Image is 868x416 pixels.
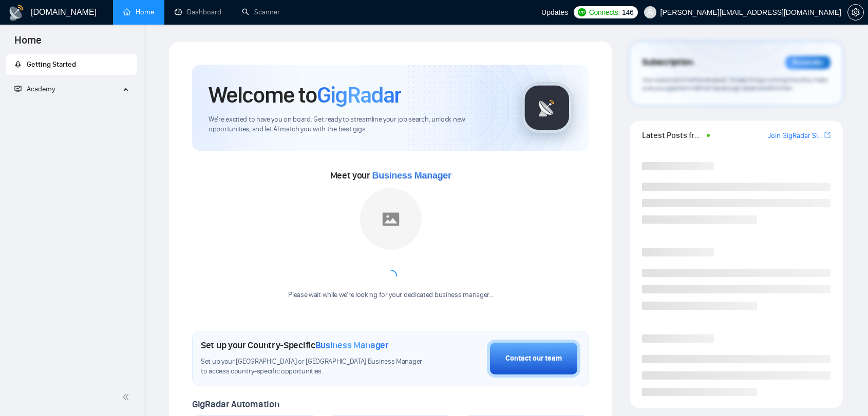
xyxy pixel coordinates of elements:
span: 146 [622,7,633,18]
span: Meet your [330,170,451,181]
span: Business Manager [315,340,389,351]
a: searchScanner [242,8,280,16]
button: Contact our team [487,340,580,378]
img: gigradar-logo.png [521,82,573,133]
div: Contact our team [505,353,562,364]
div: Reminder [785,56,831,69]
li: Academy Homepage [6,104,137,110]
img: upwork-logo.png [578,8,586,16]
span: user [647,9,654,16]
span: We're excited to have you on board. Get ready to streamline your job search, unlock new opportuni... [209,115,505,134]
h1: Set up your Country-Specific [201,340,389,351]
span: Subscription [642,54,693,71]
span: Home [6,33,50,54]
span: GigRadar [317,81,401,109]
span: Academy [14,85,55,93]
span: Academy [27,85,55,93]
span: Business Manager [372,170,451,181]
span: Connects: [589,7,620,18]
span: Updates [541,8,568,16]
li: Getting Started [6,54,137,75]
span: Your subscription will be renewed. To keep things running smoothly, make sure your payment method... [642,76,827,92]
span: Set up your [GEOGRAPHIC_DATA] or [GEOGRAPHIC_DATA] Business Manager to access country-specific op... [201,357,429,377]
span: Latest Posts from the GigRadar Community [642,129,703,142]
span: setting [848,8,863,16]
a: dashboardDashboard [175,8,221,16]
span: Getting Started [27,60,76,69]
img: logo [8,5,25,21]
span: GigRadar Automation [192,399,279,410]
a: homeHome [123,8,154,16]
span: export [824,131,831,139]
img: placeholder.png [360,188,422,250]
a: setting [847,8,864,16]
a: export [824,130,831,140]
span: rocket [14,61,22,68]
h1: Welcome to [209,81,401,109]
span: fund-projection-screen [14,85,22,92]
span: loading [384,269,397,283]
span: double-left [122,392,133,402]
button: setting [847,4,864,21]
a: Join GigRadar Slack Community [768,130,822,142]
div: Please wait while we're looking for your dedicated business manager... [282,290,499,300]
